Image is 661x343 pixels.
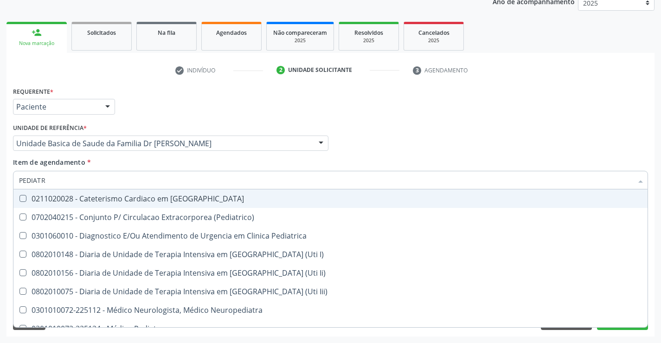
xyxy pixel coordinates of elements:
[411,37,457,44] div: 2025
[19,269,642,277] div: 0802010156 - Diaria de Unidade de Terapia Intensiva em [GEOGRAPHIC_DATA] (Uti Ii)
[346,37,392,44] div: 2025
[16,139,309,148] span: Unidade Basica de Saude da Familia Dr [PERSON_NAME]
[354,29,383,37] span: Resolvidos
[19,251,642,258] div: 0802010148 - Diaria de Unidade de Terapia Intensiva em [GEOGRAPHIC_DATA] (Uti I)
[16,102,96,111] span: Paciente
[32,27,42,38] div: person_add
[19,325,642,332] div: 0301010072-225124 - Médico Pediatra
[273,37,327,44] div: 2025
[19,306,642,314] div: 0301010072-225112 - Médico Neurologista, Médico Neuropediatra
[19,288,642,295] div: 0802010075 - Diaria de Unidade de Terapia Intensiva em [GEOGRAPHIC_DATA] (Uti Iii)
[216,29,247,37] span: Agendados
[273,29,327,37] span: Não compareceram
[13,121,87,136] label: Unidade de referência
[288,66,352,74] div: Unidade solicitante
[13,84,53,99] label: Requerente
[276,66,285,74] div: 2
[19,195,642,202] div: 0211020028 - Cateterismo Cardiaco em [GEOGRAPHIC_DATA]
[19,214,642,221] div: 0702040215 - Conjunto P/ Circulacao Extracorporea (Pediatrico)
[19,171,633,189] input: Buscar por procedimentos
[87,29,116,37] span: Solicitados
[418,29,449,37] span: Cancelados
[158,29,175,37] span: Na fila
[13,40,60,47] div: Nova marcação
[19,232,642,239] div: 0301060010 - Diagnostico E/Ou Atendimento de Urgencia em Clinica Pediatrica
[13,158,85,167] span: Item de agendamento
